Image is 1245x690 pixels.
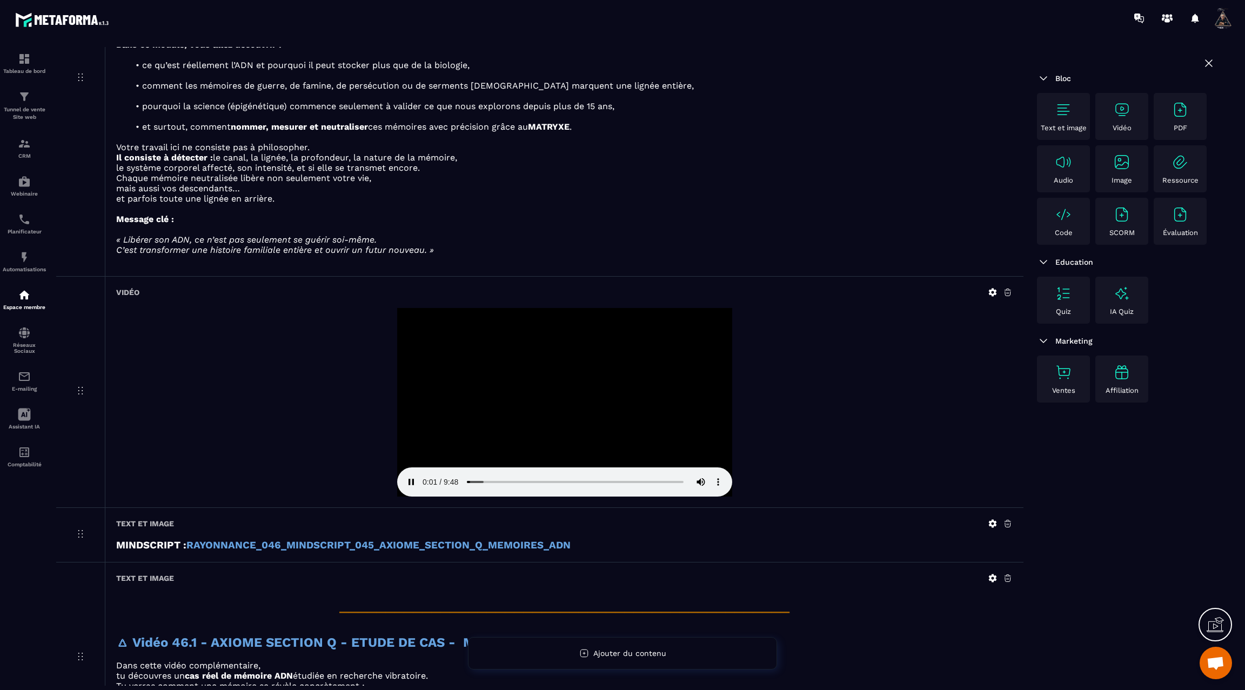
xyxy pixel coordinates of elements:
img: text-image no-wrap [1055,364,1072,381]
p: Text et image [1041,124,1087,132]
a: formationformationCRM [3,129,46,167]
span: Bloc [1055,74,1071,83]
p: Webinaire [3,191,46,197]
p: Audio [1054,176,1073,184]
h6: Text et image [116,519,174,528]
span: Ajouter du contenu [593,649,666,658]
strong: nommer, mesurer et neutraliser [231,122,368,132]
p: Ventes [1052,386,1075,394]
img: text-image no-wrap [1055,285,1072,302]
span: et surtout, comment [142,122,231,132]
img: text-image [1113,364,1130,381]
a: Assistant IA [3,400,46,438]
p: Planificateur [3,229,46,235]
p: IA Quiz [1110,307,1134,316]
strong: MINDSCRIPT : [116,539,186,551]
a: social-networksocial-networkRéseaux Sociaux [3,318,46,362]
img: email [18,370,31,383]
strong: cas réel de mémoire ADN [185,671,293,681]
span: Chaque mémoire neutralisée libère non seulement votre vie, [116,173,371,183]
img: social-network [18,326,31,339]
strong: MATRYXE [528,122,570,132]
strong: Il consiste à détecter : [116,152,213,163]
span: . [570,122,572,132]
span: Marketing [1055,337,1093,345]
img: text-image no-wrap [1172,206,1189,223]
p: Assistant IA [3,424,46,430]
span: et parfois toute une lignée en arrière. [116,193,275,204]
span: _________________________________________________ [339,594,789,614]
img: text-image no-wrap [1055,206,1072,223]
strong: Message clé : [116,214,174,224]
p: Tunnel de vente Site web [3,106,46,121]
img: text-image no-wrap [1055,101,1072,118]
p: CRM [3,153,46,159]
p: Ressource [1162,176,1199,184]
h6: Vidéo [116,288,139,297]
img: arrow-down [1037,256,1050,269]
a: automationsautomationsWebinaire [3,167,46,205]
p: Espace membre [3,304,46,310]
img: text-image no-wrap [1172,153,1189,171]
p: Code [1055,229,1073,237]
img: text-image no-wrap [1113,101,1130,118]
a: RAYONNANCE_046_MINDSCRIPT_045_AXIOME_SECTION_Q_MEMOIRES_ADN [186,539,571,551]
span: ces mémoires avec précision grâce au [368,122,528,132]
h6: Text et image [116,574,174,582]
img: text-image no-wrap [1172,101,1189,118]
span: tu découvres un [116,671,185,681]
em: « Libérer son ADN, ce n’est pas seulement se guérir soi-même. [116,235,377,245]
span: ce qu’est réellement l’ADN et pourquoi il peut stocker plus que de la biologie, [142,60,470,70]
span: étudiée en recherche vibratoire. [293,671,428,681]
p: Réseaux Sociaux [3,342,46,354]
span: comment les mémoires de guerre, de famine, de persécution ou de serments [DEMOGRAPHIC_DATA] marqu... [142,81,694,91]
a: emailemailE-mailing [3,362,46,400]
a: automationsautomationsAutomatisations [3,243,46,280]
img: accountant [18,446,31,459]
span: le canal, la lignée, la profondeur, la nature de la mémoire, [213,152,457,163]
p: Vidéo [1113,124,1132,132]
p: Image [1112,176,1132,184]
p: PDF [1174,124,1187,132]
img: automations [18,289,31,302]
span: le système corporel affecté, son intensité, et si elle se transmet encore. [116,163,420,173]
img: text-image no-wrap [1113,153,1130,171]
a: formationformationTableau de bord [3,44,46,82]
img: arrow-down [1037,72,1050,85]
p: Affiliation [1106,386,1139,394]
div: Ouvrir le chat [1200,647,1232,679]
strong: 🜂 Vidéo 46.1 - AXIOME SECTION Q - ETUDE DE CAS - MEMOIRES ADN [116,635,565,650]
img: text-image no-wrap [1113,206,1130,223]
span: mais aussi vos descendants… [116,183,240,193]
img: text-image no-wrap [1055,153,1072,171]
p: Évaluation [1163,229,1198,237]
p: SCORM [1109,229,1135,237]
span: pourquoi la science (épigénétique) commence seulement à valider ce que nous explorons depuis plus... [142,101,614,111]
img: formation [18,52,31,65]
span: Dans cette vidéo complémentaire, [116,660,260,671]
span: Votre travail ici ne consiste pas à philosopher. [116,142,310,152]
img: scheduler [18,213,31,226]
img: text-image [1113,285,1130,302]
img: formation [18,137,31,150]
p: E-mailing [3,386,46,392]
p: Automatisations [3,266,46,272]
a: accountantaccountantComptabilité [3,438,46,475]
a: formationformationTunnel de vente Site web [3,82,46,129]
a: automationsautomationsEspace membre [3,280,46,318]
img: formation [18,90,31,103]
p: Quiz [1056,307,1071,316]
img: automations [18,251,31,264]
span: Education [1055,258,1093,266]
p: Tableau de bord [3,68,46,74]
img: logo [15,10,112,30]
p: Comptabilité [3,461,46,467]
img: arrow-down [1037,334,1050,347]
img: automations [18,175,31,188]
a: schedulerschedulerPlanificateur [3,205,46,243]
em: C’est transformer une histoire familiale entière et ouvrir un futur nouveau. » [116,245,434,255]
